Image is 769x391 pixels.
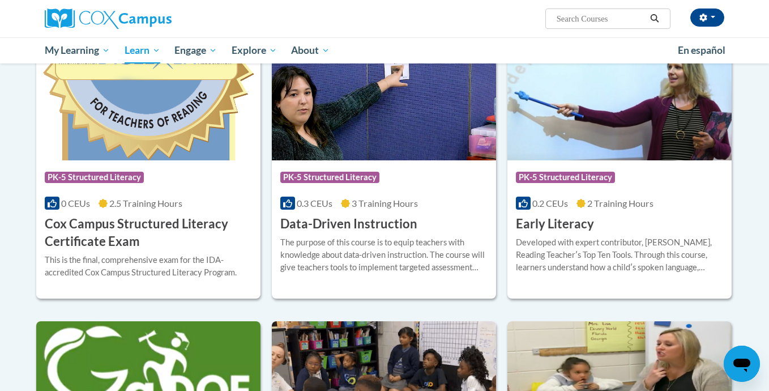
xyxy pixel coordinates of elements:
a: En español [670,39,733,62]
h3: Early Literacy [516,215,594,233]
a: Engage [167,37,224,63]
div: This is the final, comprehensive exam for the IDA-accredited Cox Campus Structured Literacy Program. [45,254,252,279]
span: My Learning [45,44,110,57]
span: PK-5 Structured Literacy [516,172,615,183]
span: Learn [125,44,160,57]
a: Cox Campus [45,8,260,29]
a: Learn [117,37,168,63]
img: Course Logo [507,45,732,160]
span: 0 CEUs [61,198,90,209]
div: Main menu [28,37,741,63]
span: 0.3 CEUs [297,198,332,209]
a: Course LogoPK-5 Structured Literacy0 CEUs2.5 Training Hours Cox Campus Structured Literacy Certif... [36,45,260,299]
img: Course Logo [36,45,260,160]
span: En español [678,44,725,56]
img: Course Logo [272,45,496,160]
h3: Data-Driven Instruction [280,215,417,233]
div: The purpose of this course is to equip teachers with knowledge about data-driven instruction. The... [280,236,488,274]
iframe: Button to launch messaging window [724,346,760,382]
span: 2.5 Training Hours [109,198,182,209]
span: Explore [232,44,277,57]
a: Course LogoPK-5 Structured Literacy0.3 CEUs3 Training Hours Data-Driven InstructionThe purpose of... [272,45,496,299]
span: PK-5 Structured Literacy [280,172,379,183]
a: About [284,37,337,63]
span: PK-5 Structured Literacy [45,172,144,183]
input: Search Courses [556,12,646,25]
span: 0.2 CEUs [532,198,568,209]
h3: Cox Campus Structured Literacy Certificate Exam [45,215,252,250]
span: 3 Training Hours [352,198,418,209]
img: Cox Campus [45,8,172,29]
button: Search [646,12,663,25]
a: Course LogoPK-5 Structured Literacy0.2 CEUs2 Training Hours Early LiteracyDeveloped with expert c... [507,45,732,299]
div: Developed with expert contributor, [PERSON_NAME], Reading Teacherʹs Top Ten Tools. Through this c... [516,236,723,274]
a: Explore [224,37,284,63]
button: Account Settings [690,8,724,27]
a: My Learning [37,37,117,63]
span: 2 Training Hours [587,198,653,209]
span: Engage [174,44,217,57]
span: About [291,44,330,57]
